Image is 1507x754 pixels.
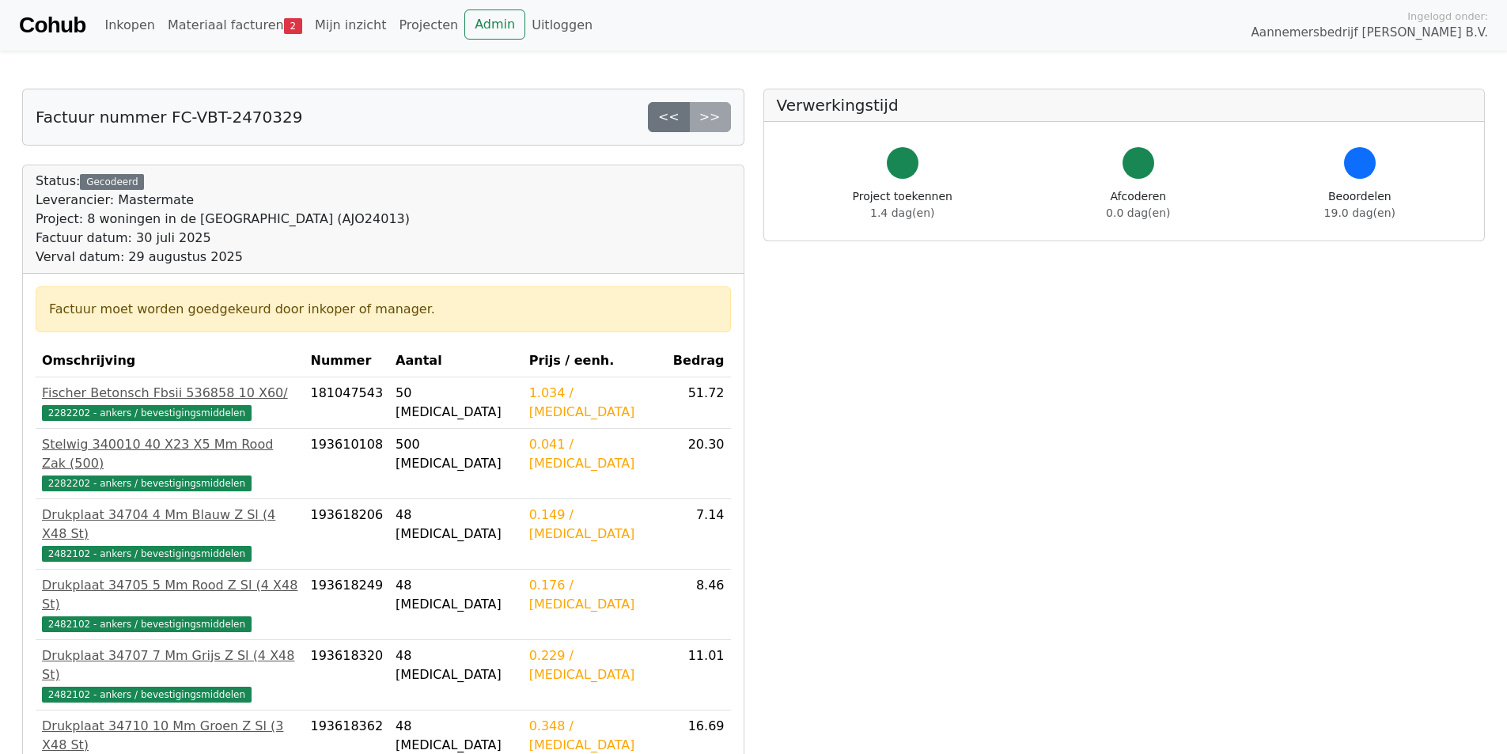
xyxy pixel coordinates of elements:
span: 0.0 dag(en) [1106,206,1170,219]
td: 181047543 [304,377,389,429]
a: Inkopen [98,9,161,41]
a: << [648,102,690,132]
span: 2 [284,18,302,34]
div: Factuur datum: 30 juli 2025 [36,229,410,248]
div: Drukplaat 34707 7 Mm Grijs Z Sl (4 X48 St) [42,646,297,684]
td: 7.14 [667,499,731,570]
td: 20.30 [667,429,731,499]
span: 2482102 - ankers / bevestigingsmiddelen [42,546,252,562]
div: 48 [MEDICAL_DATA] [396,506,517,544]
th: Nummer [304,345,389,377]
div: Drukplaat 34704 4 Mm Blauw Z Sl (4 X48 St) [42,506,297,544]
span: 2282202 - ankers / bevestigingsmiddelen [42,405,252,421]
div: Fischer Betonsch Fbsii 536858 10 X60/ [42,384,297,403]
th: Omschrijving [36,345,304,377]
a: Drukplaat 34705 5 Mm Rood Z Sl (4 X48 St)2482102 - ankers / bevestigingsmiddelen [42,576,297,633]
div: Leverancier: Mastermate [36,191,410,210]
span: 2482102 - ankers / bevestigingsmiddelen [42,616,252,632]
div: Beoordelen [1324,188,1395,222]
div: 500 [MEDICAL_DATA] [396,435,517,473]
div: Verval datum: 29 augustus 2025 [36,248,410,267]
div: 1.034 / [MEDICAL_DATA] [529,384,661,422]
h5: Verwerkingstijd [777,96,1472,115]
a: Stelwig 340010 40 X23 X5 Mm Rood Zak (500)2282202 - ankers / bevestigingsmiddelen [42,435,297,492]
td: 193618206 [304,499,389,570]
th: Prijs / eenh. [523,345,667,377]
div: Drukplaat 34705 5 Mm Rood Z Sl (4 X48 St) [42,576,297,614]
div: Stelwig 340010 40 X23 X5 Mm Rood Zak (500) [42,435,297,473]
div: 50 [MEDICAL_DATA] [396,384,517,422]
th: Aantal [389,345,523,377]
div: 0.041 / [MEDICAL_DATA] [529,435,661,473]
td: 193618320 [304,640,389,710]
span: 2482102 - ankers / bevestigingsmiddelen [42,687,252,703]
td: 11.01 [667,640,731,710]
th: Bedrag [667,345,731,377]
a: Mijn inzicht [309,9,393,41]
span: Aannemersbedrijf [PERSON_NAME] B.V. [1251,24,1488,42]
div: Project: 8 woningen in de [GEOGRAPHIC_DATA] (AJO24013) [36,210,410,229]
td: 8.46 [667,570,731,640]
td: 193610108 [304,429,389,499]
a: Materiaal facturen2 [161,9,309,41]
span: 19.0 dag(en) [1324,206,1395,219]
div: Project toekennen [853,188,952,222]
td: 193618249 [304,570,389,640]
div: Status: [36,172,410,267]
a: Drukplaat 34704 4 Mm Blauw Z Sl (4 X48 St)2482102 - ankers / bevestigingsmiddelen [42,506,297,563]
div: 0.149 / [MEDICAL_DATA] [529,506,661,544]
div: 0.229 / [MEDICAL_DATA] [529,646,661,684]
div: 0.176 / [MEDICAL_DATA] [529,576,661,614]
div: 48 [MEDICAL_DATA] [396,576,517,614]
a: Fischer Betonsch Fbsii 536858 10 X60/2282202 - ankers / bevestigingsmiddelen [42,384,297,422]
div: Afcoderen [1106,188,1170,222]
div: Gecodeerd [80,174,144,190]
a: Projecten [392,9,464,41]
span: Ingelogd onder: [1407,9,1488,24]
a: Uitloggen [525,9,599,41]
div: 48 [MEDICAL_DATA] [396,646,517,684]
a: Cohub [19,6,85,44]
h5: Factuur nummer FC-VBT-2470329 [36,108,302,127]
a: Admin [464,9,525,40]
td: 51.72 [667,377,731,429]
span: 2282202 - ankers / bevestigingsmiddelen [42,476,252,491]
span: 1.4 dag(en) [870,206,934,219]
a: Drukplaat 34707 7 Mm Grijs Z Sl (4 X48 St)2482102 - ankers / bevestigingsmiddelen [42,646,297,703]
div: Factuur moet worden goedgekeurd door inkoper of manager. [49,300,718,319]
